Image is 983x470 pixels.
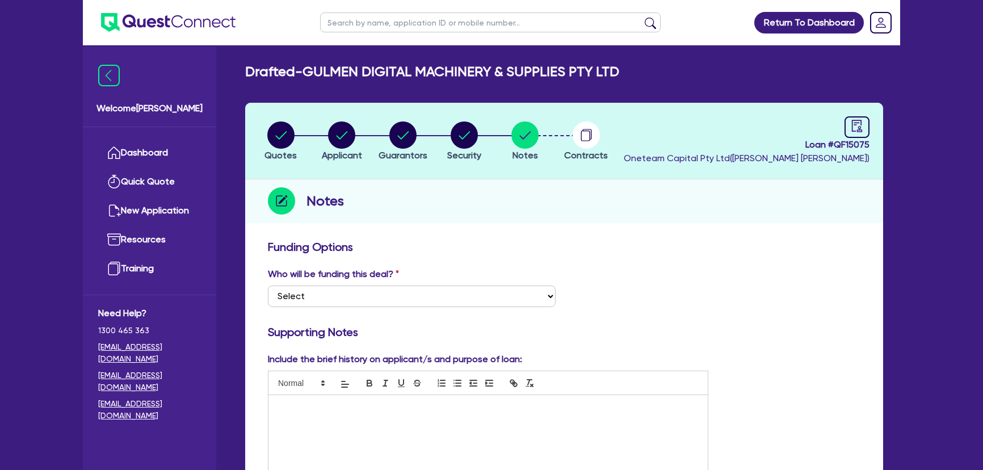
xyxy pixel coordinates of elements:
a: Dashboard [98,139,201,167]
span: Notes [512,150,538,161]
h3: Funding Options [268,240,860,254]
label: Who will be funding this deal? [268,267,399,281]
a: [EMAIL_ADDRESS][DOMAIN_NAME] [98,341,201,365]
span: 1300 465 363 [98,325,201,337]
input: Search by name, application ID or mobile number... [320,12,661,32]
span: Welcome [PERSON_NAME] [96,102,203,115]
img: quest-connect-logo-blue [101,13,236,32]
a: [EMAIL_ADDRESS][DOMAIN_NAME] [98,370,201,393]
img: resources [107,233,121,246]
img: step-icon [268,187,295,215]
button: Guarantors [378,121,428,163]
h3: Supporting Notes [268,325,860,339]
label: Include the brief history on applicant/s and purpose of loan: [268,352,522,366]
h2: Drafted - GULMEN DIGITAL MACHINERY & SUPPLIES PTY LTD [245,64,619,80]
img: icon-menu-close [98,65,120,86]
a: New Application [98,196,201,225]
a: Resources [98,225,201,254]
a: Quick Quote [98,167,201,196]
a: [EMAIL_ADDRESS][DOMAIN_NAME] [98,398,201,422]
span: Applicant [322,150,362,161]
span: Loan # QF15075 [624,138,869,152]
h2: Notes [306,191,344,211]
button: Applicant [321,121,363,163]
img: new-application [107,204,121,217]
a: Return To Dashboard [754,12,864,33]
button: Notes [511,121,539,163]
span: Guarantors [379,150,427,161]
span: Oneteam Capital Pty Ltd ( [PERSON_NAME] [PERSON_NAME] ) [624,153,869,163]
button: Security [447,121,482,163]
a: Training [98,254,201,283]
a: Dropdown toggle [866,8,896,37]
span: Need Help? [98,307,201,320]
button: Contracts [564,121,608,163]
span: audit [851,120,863,132]
img: quick-quote [107,175,121,188]
span: Contracts [564,150,608,161]
a: audit [845,116,869,138]
img: training [107,262,121,275]
span: Security [447,150,481,161]
button: Quotes [264,121,297,163]
span: Quotes [264,150,297,161]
